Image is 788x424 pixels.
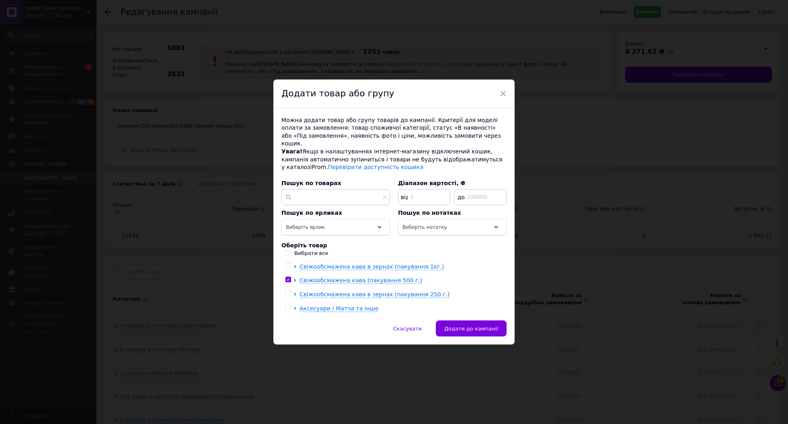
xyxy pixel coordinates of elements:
[300,277,422,283] span: Свіжообсмажена кава (пакування 500 г.)
[300,291,449,298] span: Свіжообсмажена кава в зернах (пакування 250 г.)
[294,250,328,257] div: Вибрати все
[455,193,465,201] span: до
[398,210,461,216] span: Пошук по нотатках
[281,116,507,148] div: Можна додати товар або групу товарів до кампанії. Критерії для моделі оплати за замовлення: товар...
[281,242,327,249] span: Оберіть товар
[328,164,424,170] a: Перевірити доступність кошика
[300,263,444,270] span: Свіжообсмажена кава в зернах (пакування 1кг.)
[436,320,507,336] button: Додати до кампанії
[454,189,507,205] input: 1000000
[300,305,378,312] span: Аксесуари / Матча та інше
[398,189,450,205] input: 0
[273,79,515,108] div: Додати товар або групу
[281,148,507,171] div: Якщо в налаштуваннях інтернет-магазину відключений кошик, кампанія автоматично зупиниться і товар...
[402,224,447,230] span: Виберіть нотатку
[399,193,409,201] span: від
[499,87,507,100] span: ×
[286,224,325,230] span: Виберіть ярлик
[393,326,422,332] span: Скасувати
[385,320,430,336] button: Скасувати
[281,210,342,216] span: Пошук по ярликах
[281,148,302,155] span: Увага!
[281,180,341,186] span: Пошук по товарах
[398,180,466,186] span: Діапазон вартості, ₴
[444,326,498,332] span: Додати до кампанії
